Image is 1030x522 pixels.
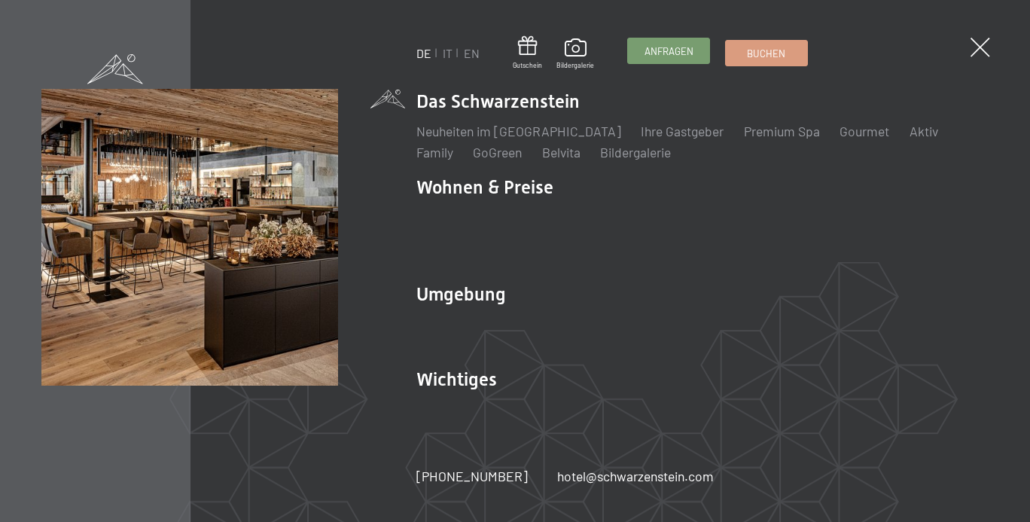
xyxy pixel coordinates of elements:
[747,47,785,60] span: Buchen
[744,123,820,139] a: Premium Spa
[416,123,621,139] a: Neuheiten im [GEOGRAPHIC_DATA]
[443,46,453,60] a: IT
[542,144,581,160] a: Belvita
[600,144,671,160] a: Bildergalerie
[416,468,528,484] span: [PHONE_NUMBER]
[416,467,528,486] a: [PHONE_NUMBER]
[513,61,542,70] span: Gutschein
[416,144,453,160] a: Family
[513,36,542,70] a: Gutschein
[416,46,431,60] a: DE
[464,46,480,60] a: EN
[840,123,889,139] a: Gourmet
[556,38,594,70] a: Bildergalerie
[645,44,693,58] span: Anfragen
[473,144,522,160] a: GoGreen
[628,38,709,63] a: Anfragen
[726,41,807,66] a: Buchen
[557,467,714,486] a: hotel@schwarzenstein.com
[641,123,724,139] a: Ihre Gastgeber
[910,123,938,139] a: Aktiv
[556,61,594,70] span: Bildergalerie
